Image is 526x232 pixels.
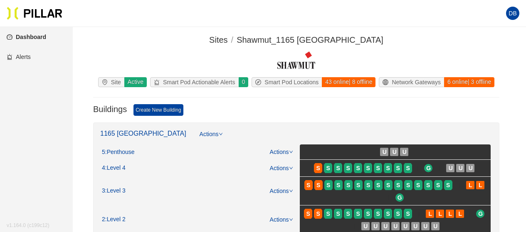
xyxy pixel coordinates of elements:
div: Active [124,77,147,87]
span: S [386,209,390,218]
span: down [289,166,293,170]
span: compass [255,79,264,85]
span: L [438,209,442,218]
span: Sites [209,35,227,44]
span: S [376,181,380,190]
a: alertAlerts [7,54,31,60]
span: S [306,181,310,190]
span: U [469,164,473,173]
span: S [366,181,370,190]
span: S [376,209,380,218]
span: U [393,147,397,156]
img: Pillar Technologies [7,7,62,20]
span: : Level 2 [105,216,126,223]
span: S [346,209,350,218]
span: U [383,222,388,231]
span: G [426,164,431,173]
span: S [316,164,320,173]
span: S [396,181,400,190]
a: 1165 [GEOGRAPHIC_DATA] [100,130,186,137]
span: S [326,209,330,218]
span: alert [154,79,163,85]
span: L [479,181,482,190]
img: Shawmut [277,50,316,71]
span: S [446,181,450,190]
h3: Buildings [93,104,127,116]
span: S [386,181,390,190]
span: S [366,164,370,173]
span: S [366,209,370,218]
span: S [316,181,320,190]
div: 43 online | 8 offline [321,77,375,87]
span: S [346,181,350,190]
span: : Penthouse [105,149,135,156]
span: S [336,164,340,173]
div: 6 online | 3 offline [444,77,494,87]
span: : Level 4 [105,164,126,172]
span: L [448,209,452,218]
span: U [393,222,398,231]
span: environment [102,79,111,85]
span: S [386,164,390,173]
span: S [336,209,340,218]
div: 3 [102,187,126,195]
span: S [356,164,360,173]
a: Actions [270,188,293,194]
span: S [376,164,380,173]
span: U [383,147,387,156]
span: U [363,222,368,231]
span: S [336,181,340,190]
span: L [469,181,472,190]
div: Smart Pod Locations [252,78,322,87]
span: G [398,193,402,202]
a: Actions [270,165,293,171]
span: S [306,209,310,218]
span: S [396,164,400,173]
span: S [326,164,330,173]
span: S [316,209,320,218]
div: Shawmut_1165 [GEOGRAPHIC_DATA] [237,34,383,46]
span: down [289,189,293,193]
span: S [426,181,430,190]
span: S [406,164,410,173]
span: down [289,217,293,222]
span: L [428,209,432,218]
span: U [413,222,417,231]
span: S [406,181,410,190]
span: U [403,147,407,156]
a: Create New Building [133,104,183,116]
span: : Level 3 [105,187,126,195]
span: S [416,181,420,190]
a: alertSmart Pod Actionable Alerts0 [148,77,250,87]
span: U [433,222,437,231]
span: S [436,181,440,190]
span: S [346,164,350,173]
span: U [449,164,453,173]
div: 0 [238,77,249,87]
span: S [406,209,410,218]
span: G [478,209,483,218]
div: 4 [102,164,126,172]
span: global [383,79,392,85]
span: U [423,222,427,231]
span: down [289,150,293,154]
span: U [403,222,407,231]
span: S [396,209,400,218]
span: S [326,181,330,190]
span: U [373,222,378,231]
a: Actions [270,216,293,223]
span: U [459,164,463,173]
span: S [356,209,360,218]
span: S [356,181,360,190]
a: Actions [270,149,293,155]
span: / [231,35,234,44]
span: L [458,209,462,218]
a: dashboardDashboard [7,34,46,40]
div: Site [99,78,124,87]
div: Network Gateways [379,78,444,87]
span: down [219,132,223,136]
div: 5 [102,149,135,156]
div: 2 [102,216,126,223]
div: Smart Pod Actionable Alerts [151,78,239,87]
